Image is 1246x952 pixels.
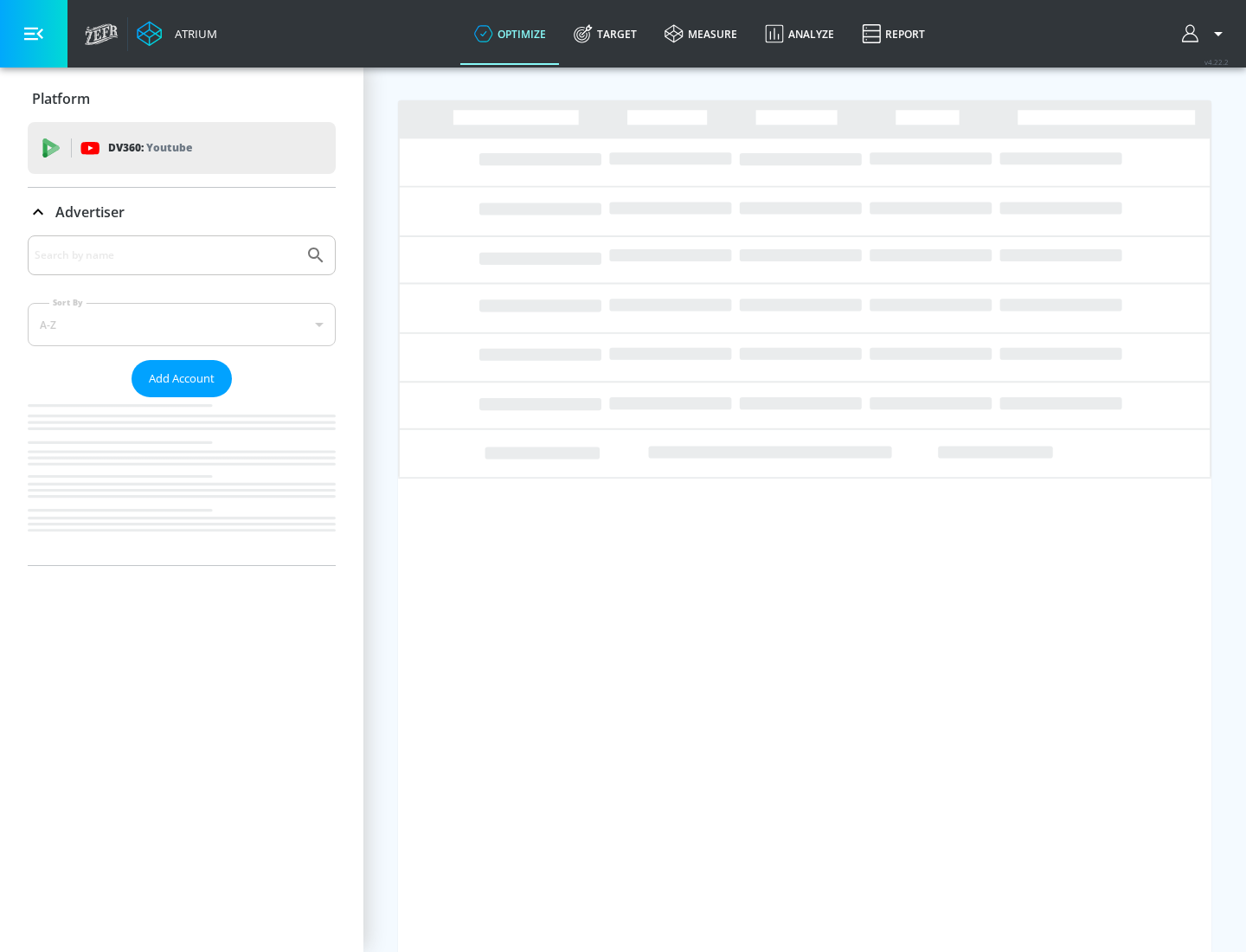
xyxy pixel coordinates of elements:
p: Youtube [146,138,192,157]
a: optimize [460,3,560,65]
p: Platform [32,89,90,108]
div: A-Z [28,303,336,346]
a: Analyze [751,3,848,65]
span: v 4.22.2 [1204,57,1229,67]
button: Add Account [132,360,232,397]
span: Add Account [149,369,215,389]
input: Search by name [35,244,297,267]
nav: list of Advertiser [28,397,336,565]
a: Report [848,3,939,65]
a: Target [560,3,651,65]
div: Advertiser [28,188,336,236]
a: Atrium [137,21,217,47]
div: DV360: Youtube [28,122,336,174]
a: measure [651,3,751,65]
p: Advertiser [55,203,125,222]
label: Sort By [49,297,87,308]
p: DV360: [108,138,192,158]
div: Atrium [168,26,217,42]
div: Advertiser [28,235,336,565]
div: Platform [28,74,336,123]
